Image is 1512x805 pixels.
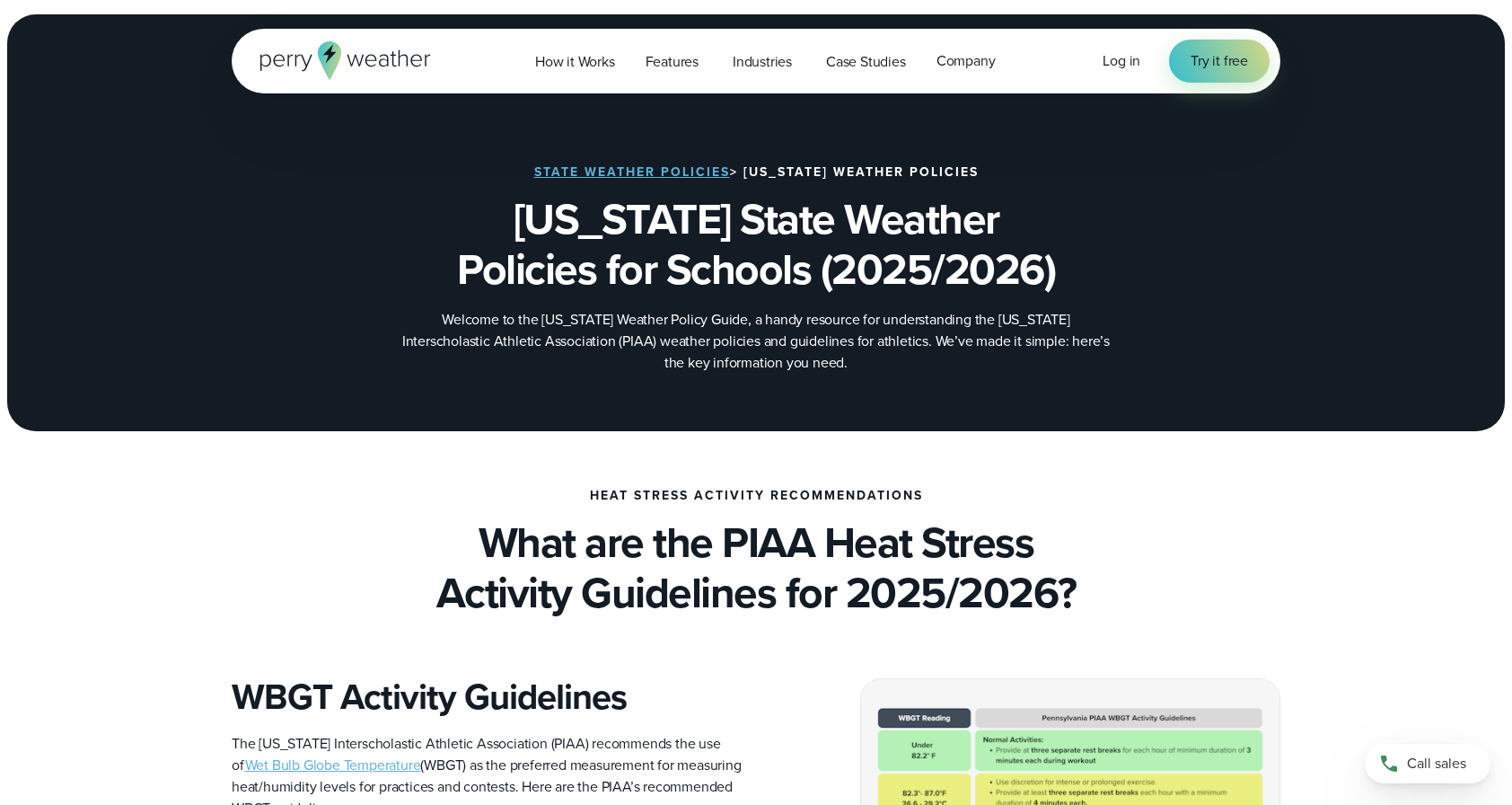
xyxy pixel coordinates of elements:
a: Log in [1103,50,1140,72]
h2: Heat Stress Activity Recommendations [590,489,923,503]
h3: WBGT Activity Guidelines [232,676,742,719]
h1: [US_STATE] State Weather Policies for Schools (2025/2026) [321,194,1191,295]
span: How it Works [535,51,615,73]
a: Wet Bulb Globe Temperature [245,755,421,775]
p: Welcome to the [US_STATE] Weather Policy Guide, a handy resource for understanding the [US_STATE]... [397,309,1115,374]
span: Industries [733,51,792,73]
span: Case Studies [826,51,906,73]
span: Call sales [1407,753,1466,774]
span: Features [646,51,699,73]
span: Company [936,50,996,72]
h2: What are the PIAA Heat Stress Activity Guidelines for 2025/2026? [232,517,1280,618]
a: Call sales [1365,744,1490,783]
a: Case Studies [811,43,921,80]
a: Try it free [1169,40,1270,83]
a: State Weather Policies [534,163,730,181]
span: Try it free [1191,50,1248,72]
a: How it Works [520,43,630,80]
h3: > [US_STATE] Weather Policies [534,165,979,180]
